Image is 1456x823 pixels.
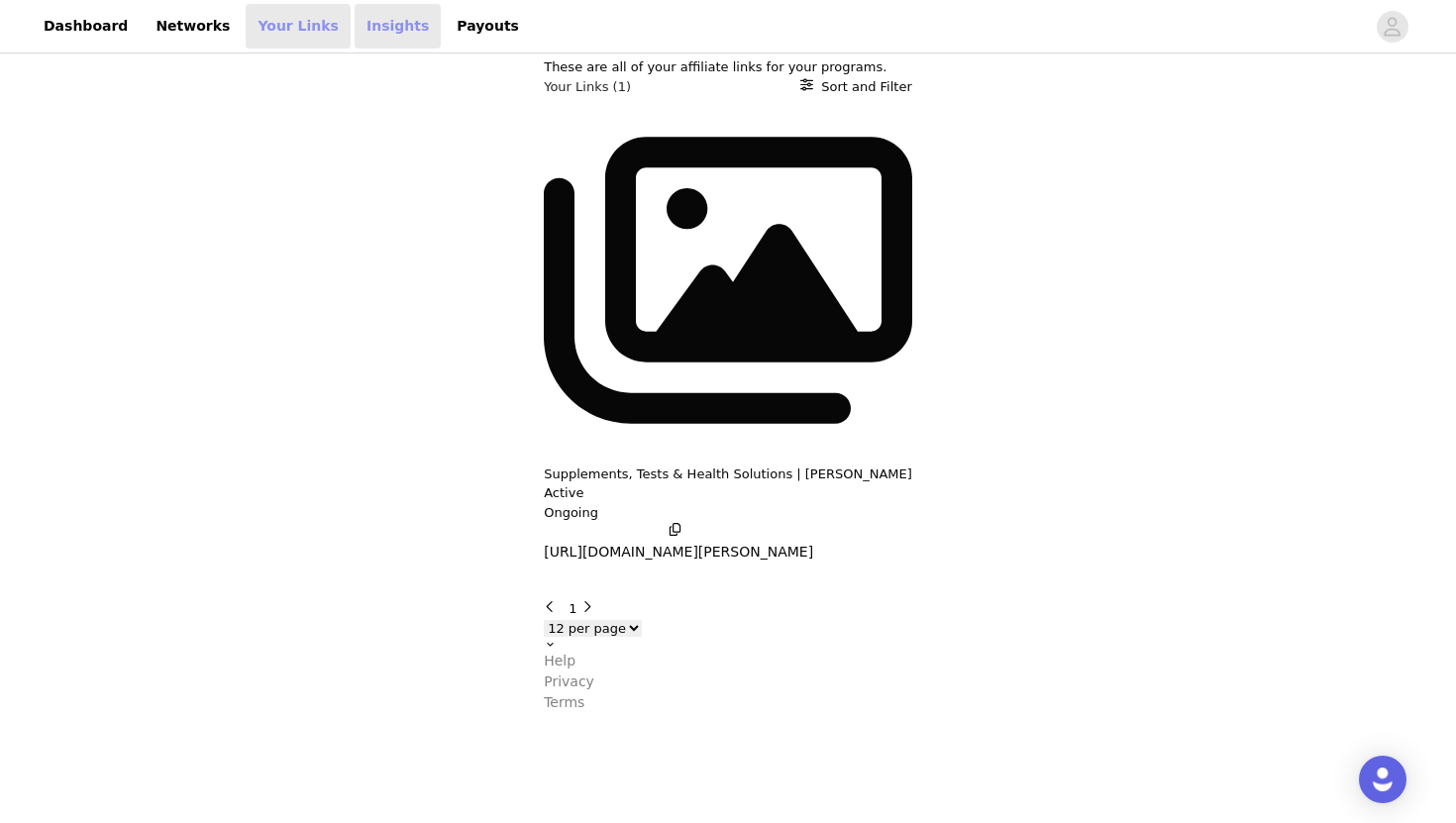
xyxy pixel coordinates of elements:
p: Active [544,483,583,503]
button: Go to next page [580,599,601,619]
a: Privacy [544,671,912,692]
button: Sort and Filter [800,77,912,97]
h3: Your Links (1) [544,77,631,97]
a: Terms [544,692,912,713]
a: Dashboard [32,4,140,49]
p: These are all of your affiliate links for your programs. [544,57,912,77]
a: Networks [144,4,242,49]
div: Open Intercom Messenger [1359,756,1406,803]
p: Privacy [544,671,594,692]
p: Help [544,651,575,671]
p: Terms [544,692,584,713]
a: Help [544,651,912,671]
button: Go To Page 1 [569,599,576,619]
button: [URL][DOMAIN_NAME][PERSON_NAME] [544,522,813,563]
div: avatar [1383,11,1402,43]
a: Payouts [445,4,531,49]
button: Go to previous page [544,599,565,619]
a: Insights [355,4,441,49]
button: Supplements, Tests & Health Solutions | [PERSON_NAME] [544,464,912,484]
a: Your Links [246,4,351,49]
p: Ongoing [544,503,912,523]
p: [URL][DOMAIN_NAME][PERSON_NAME] [544,542,813,563]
